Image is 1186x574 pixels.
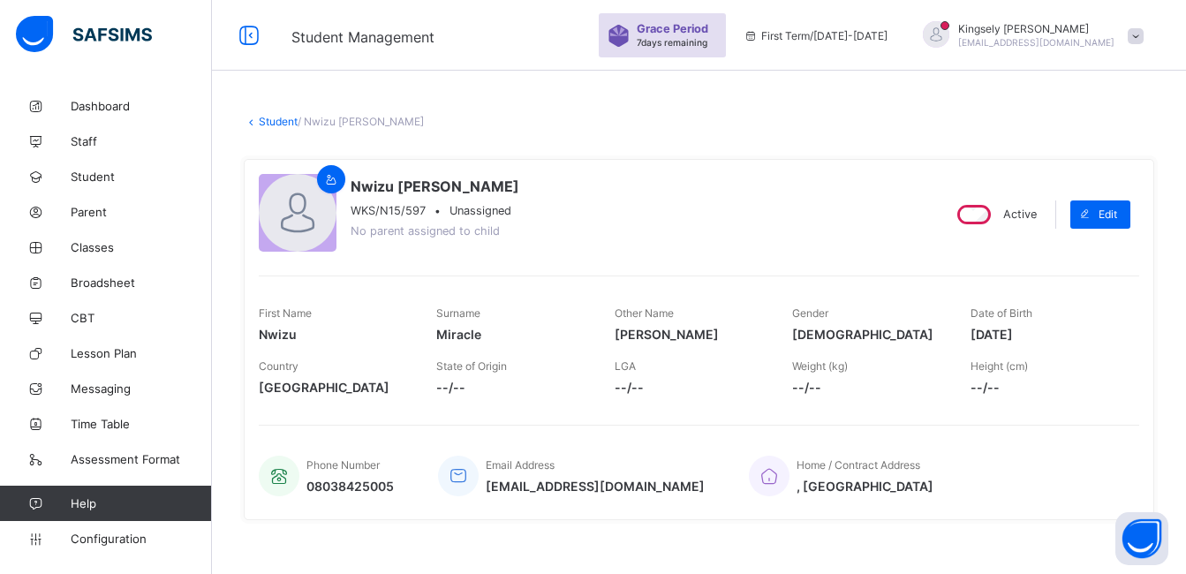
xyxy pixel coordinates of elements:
[71,240,212,254] span: Classes
[615,327,766,342] span: [PERSON_NAME]
[71,205,212,219] span: Parent
[615,306,674,320] span: Other Name
[1099,208,1117,221] span: Edit
[615,359,636,373] span: LGA
[797,458,920,472] span: Home / Contract Address
[637,37,707,48] span: 7 days remaining
[259,306,312,320] span: First Name
[259,327,410,342] span: Nwizu
[486,479,705,494] span: [EMAIL_ADDRESS][DOMAIN_NAME]
[449,204,511,217] span: Unassigned
[958,22,1114,35] span: Kingsely [PERSON_NAME]
[436,327,587,342] span: Miracle
[486,458,555,472] span: Email Address
[792,327,943,342] span: [DEMOGRAPHIC_DATA]
[744,29,888,42] span: session/term information
[259,115,298,128] a: Student
[306,479,394,494] span: 08038425005
[958,37,1114,48] span: [EMAIL_ADDRESS][DOMAIN_NAME]
[351,177,519,195] span: Nwizu [PERSON_NAME]
[351,204,519,217] div: •
[16,16,152,53] img: safsims
[971,359,1028,373] span: Height (cm)
[71,99,212,113] span: Dashboard
[259,359,298,373] span: Country
[1115,512,1168,565] button: Open asap
[1003,208,1037,221] span: Active
[298,115,424,128] span: / Nwizu [PERSON_NAME]
[71,134,212,148] span: Staff
[971,306,1032,320] span: Date of Birth
[905,21,1152,50] div: KingselyGabriel
[792,306,828,320] span: Gender
[637,22,708,35] span: Grace Period
[71,381,212,396] span: Messaging
[792,359,848,373] span: Weight (kg)
[792,380,943,395] span: --/--
[291,28,434,46] span: Student Management
[615,380,766,395] span: --/--
[71,417,212,431] span: Time Table
[71,452,212,466] span: Assessment Format
[71,346,212,360] span: Lesson Plan
[71,170,212,184] span: Student
[71,311,212,325] span: CBT
[71,496,211,510] span: Help
[259,380,410,395] span: [GEOGRAPHIC_DATA]
[351,204,426,217] span: WKS/N15/597
[971,380,1122,395] span: --/--
[436,306,480,320] span: Surname
[797,479,933,494] span: , [GEOGRAPHIC_DATA]
[71,276,212,290] span: Broadsheet
[71,532,211,546] span: Configuration
[436,380,587,395] span: --/--
[608,25,630,47] img: sticker-purple.71386a28dfed39d6af7621340158ba97.svg
[971,327,1122,342] span: [DATE]
[351,224,500,238] span: No parent assigned to child
[436,359,507,373] span: State of Origin
[306,458,380,472] span: Phone Number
